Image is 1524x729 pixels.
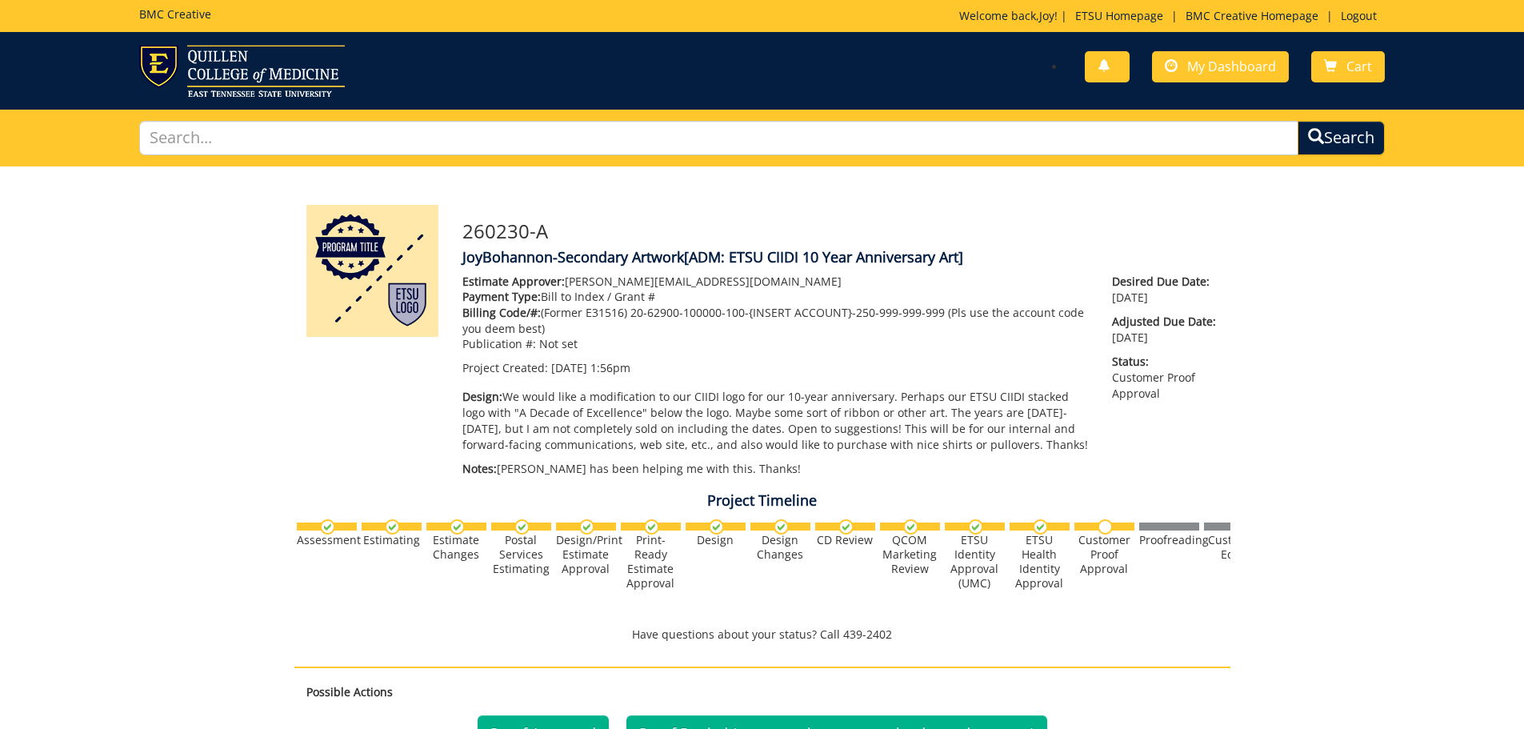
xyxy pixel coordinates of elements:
[362,533,422,547] div: Estimating
[1067,8,1171,23] a: ETSU Homepage
[1112,274,1218,290] span: Desired Due Date:
[684,247,963,266] span: [ADM: ETSU CIIDI 10 Year Anniversary Art]
[139,8,211,20] h5: BMC Creative
[462,389,502,404] span: Design:
[539,336,578,351] span: Not set
[945,533,1005,591] div: ETSU Identity Approval (UMC)
[1346,58,1372,75] span: Cart
[462,336,536,351] span: Publication #:
[1112,314,1218,330] span: Adjusted Due Date:
[1139,533,1199,547] div: Proofreading
[462,289,1089,305] p: Bill to Index / Grant #
[903,519,918,535] img: checkmark
[1112,354,1218,370] span: Status:
[1039,8,1054,23] a: Joy
[139,121,1299,155] input: Search...
[306,205,438,337] img: Product featured image
[297,533,357,547] div: Assessment
[462,360,548,375] span: Project Created:
[838,519,854,535] img: checkmark
[1333,8,1385,23] a: Logout
[139,45,345,97] img: ETSU logo
[462,289,541,304] span: Payment Type:
[709,519,724,535] img: checkmark
[1311,51,1385,82] a: Cart
[462,221,1218,242] h3: 260230-A
[294,627,1230,643] p: Have questions about your status? Call 439-2402
[462,305,541,320] span: Billing Code/#:
[1112,354,1218,402] p: Customer Proof Approval
[1178,8,1326,23] a: BMC Creative Homepage
[774,519,789,535] img: checkmark
[815,533,875,547] div: CD Review
[462,274,1089,290] p: [PERSON_NAME] [EMAIL_ADDRESS][DOMAIN_NAME]
[1204,533,1264,562] div: Customer Edits
[462,305,1089,336] p: (Former E31516) 20-62900-100000-100-{INSERT ACCOUNT}-250-999-999-999 (Pls use the account code yo...
[294,493,1230,509] h4: Project Timeline
[1298,121,1385,155] button: Search
[880,533,940,576] div: QCOM Marketing Review
[385,519,400,535] img: checkmark
[1152,51,1289,82] a: My Dashboard
[491,533,551,576] div: Postal Services Estimating
[514,519,530,535] img: checkmark
[556,533,616,576] div: Design/Print Estimate Approval
[462,274,565,289] span: Estimate Approver:
[1010,533,1070,591] div: ETSU Health Identity Approval
[462,461,1089,477] p: [PERSON_NAME] has been helping me with this. Thanks!
[551,360,630,375] span: [DATE] 1:56pm
[1074,533,1134,576] div: Customer Proof Approval
[426,533,486,562] div: Estimate Changes
[1098,519,1113,535] img: no
[306,684,393,699] strong: Possible Actions
[462,389,1089,453] p: We would like a modification to our CIIDI logo for our 10-year anniversary. Perhaps our ETSU CIID...
[1112,314,1218,346] p: [DATE]
[1112,274,1218,306] p: [DATE]
[579,519,594,535] img: checkmark
[959,8,1385,24] p: Welcome back, ! | | |
[686,533,746,547] div: Design
[462,461,497,476] span: Notes:
[1187,58,1276,75] span: My Dashboard
[750,533,810,562] div: Design Changes
[450,519,465,535] img: checkmark
[320,519,335,535] img: checkmark
[644,519,659,535] img: checkmark
[621,533,681,591] div: Print-Ready Estimate Approval
[968,519,983,535] img: checkmark
[462,250,1218,266] h4: JoyBohannon-Secondary Artwork
[1033,519,1048,535] img: checkmark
